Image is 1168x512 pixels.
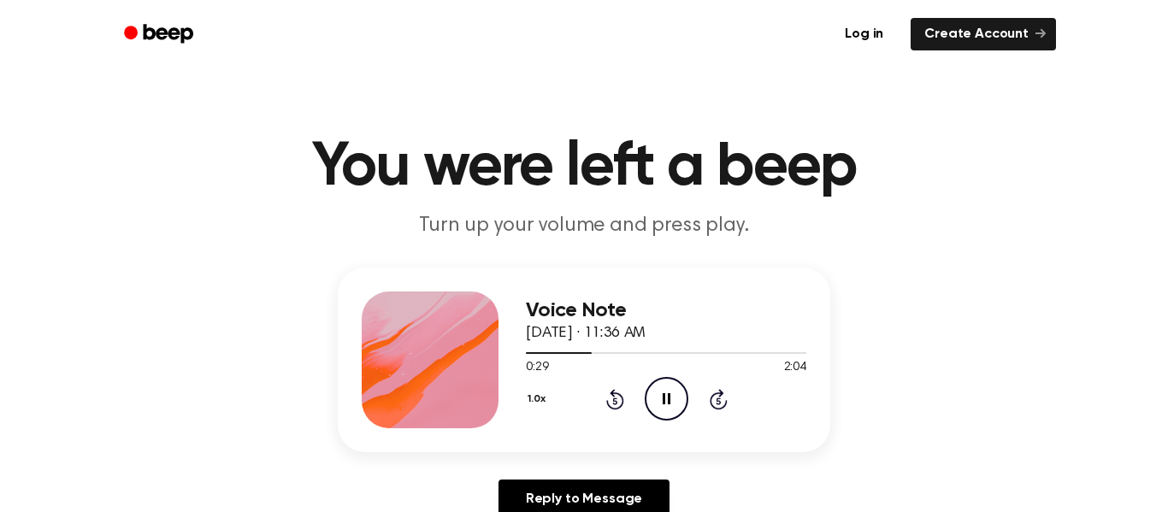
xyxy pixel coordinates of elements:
span: 0:29 [526,359,548,377]
a: Create Account [911,18,1056,50]
a: Log in [828,15,900,54]
p: Turn up your volume and press play. [256,212,912,240]
h3: Voice Note [526,299,806,322]
button: 1.0x [526,385,552,414]
h1: You were left a beep [146,137,1022,198]
a: Beep [112,18,209,51]
span: [DATE] · 11:36 AM [526,326,646,341]
span: 2:04 [784,359,806,377]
